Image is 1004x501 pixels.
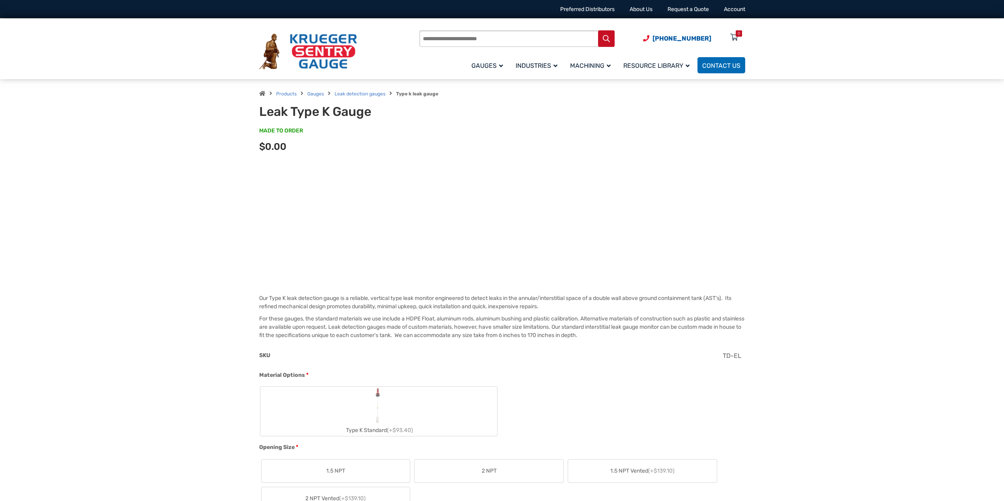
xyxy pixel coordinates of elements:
label: Type K Standard [260,387,497,436]
span: Resource Library [623,62,690,69]
a: Resource Library [619,56,697,74]
span: 1.5 NPT [326,467,345,475]
a: Gauges [307,91,324,97]
div: Type K Standard [260,425,497,436]
span: Contact Us [702,62,740,69]
img: Leak Detection Gauge [371,387,386,425]
a: Account [724,6,745,13]
span: [PHONE_NUMBER] [653,35,711,42]
abbr: required [296,443,298,451]
img: Krueger Sentry Gauge [259,34,357,70]
a: Gauges [467,56,511,74]
span: Opening Size [259,444,295,451]
abbr: required [306,371,308,379]
p: For these gauges, the standard materials we use include a HDPE Float, aluminum rods, aluminum bus... [259,315,745,339]
span: Machining [570,62,611,69]
a: About Us [630,6,653,13]
span: Material Options [259,372,305,378]
a: Preferred Distributors [560,6,615,13]
span: MADE TO ORDER [259,127,303,135]
a: Contact Us [697,57,745,73]
a: Leak detection gauges [335,91,385,97]
a: Products [276,91,297,97]
span: 2 NPT [482,467,497,475]
a: Industries [511,56,565,74]
div: 0 [738,30,740,37]
span: TD-EL [723,352,741,359]
span: Gauges [471,62,503,69]
a: Machining [565,56,619,74]
a: Request a Quote [667,6,709,13]
a: Phone Number (920) 434-8860 [643,34,711,43]
strong: Type k leak gauge [396,91,438,97]
span: 1.5 NPT Vented [610,467,675,475]
span: SKU [259,352,270,359]
span: (+$93.40) [387,427,413,434]
span: Industries [516,62,557,69]
span: (+$139.10) [648,467,675,474]
p: Our Type K leak detection gauge is a reliable, vertical type leak monitor engineered to detect le... [259,294,745,311]
span: $0.00 [259,141,286,152]
h1: Leak Type K Gauge [259,104,454,119]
